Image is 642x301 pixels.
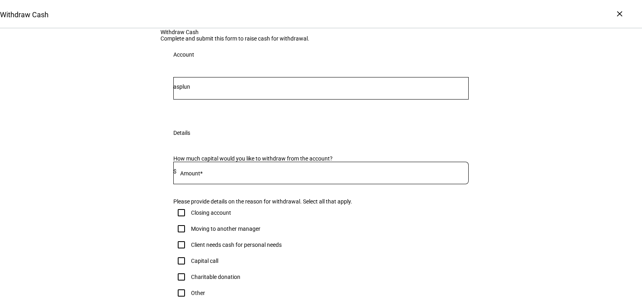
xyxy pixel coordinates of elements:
[613,7,626,20] div: ×
[180,170,203,177] mat-label: Amount*
[173,168,177,175] span: $
[191,226,260,232] div: Moving to another manager
[160,35,481,42] div: Complete and submit this form to raise cash for withdrawal.
[173,51,194,58] div: Account
[191,258,218,264] div: Capital call
[191,274,240,280] div: Charitable donation
[160,29,481,35] div: Withdraw Cash
[173,155,469,162] div: How much capital would you like to withdraw from the account?
[173,130,190,136] div: Details
[173,83,469,90] input: Number
[191,290,205,296] div: Other
[191,242,282,248] div: Client needs cash for personal needs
